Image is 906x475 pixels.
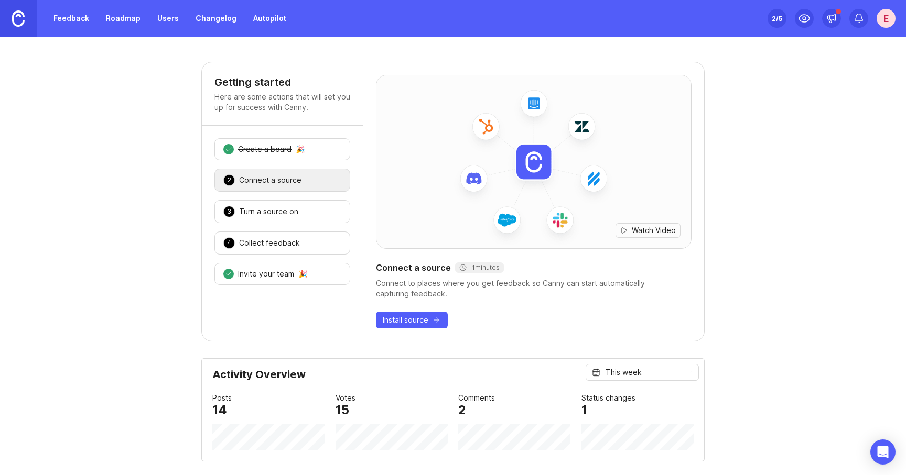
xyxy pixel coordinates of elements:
[459,263,500,272] div: 1 minutes
[223,206,235,217] div: 3
[616,223,681,238] button: Watch Video
[336,404,349,416] div: 15
[376,278,692,299] div: Connect to places where you get feedback so Canny can start automatically capturing feedback.
[247,9,293,28] a: Autopilot
[298,270,307,278] div: 🎉
[239,206,298,217] div: Turn a source on
[870,439,896,465] div: Open Intercom Messenger
[214,75,350,90] h4: Getting started
[214,92,350,113] p: Here are some actions that will set you up for success with Canny.
[151,9,185,28] a: Users
[296,146,305,153] div: 🎉
[47,9,95,28] a: Feedback
[212,369,694,388] div: Activity Overview
[632,225,676,236] span: Watch Video
[238,144,292,154] div: Create a board
[223,174,235,186] div: 2
[768,9,786,28] button: 2/5
[581,392,635,404] div: Status changes
[212,404,227,416] div: 14
[376,261,692,274] div: Connect a source
[458,404,466,416] div: 2
[581,404,587,416] div: 1
[212,392,232,404] div: Posts
[189,9,243,28] a: Changelog
[12,10,25,27] img: Canny Home
[376,68,691,256] img: installed-source-hero-8cc2ac6e746a3ed68ab1d0118ebd9805.png
[383,315,428,325] span: Install source
[877,9,896,28] button: E
[606,367,642,378] div: This week
[682,368,698,377] svg: toggle icon
[772,11,782,26] div: 2 /5
[100,9,147,28] a: Roadmap
[458,392,495,404] div: Comments
[223,237,235,249] div: 4
[336,392,355,404] div: Votes
[376,312,448,328] button: Install source
[238,269,294,279] div: Invite your team
[239,175,301,185] div: Connect a source
[239,238,300,248] div: Collect feedback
